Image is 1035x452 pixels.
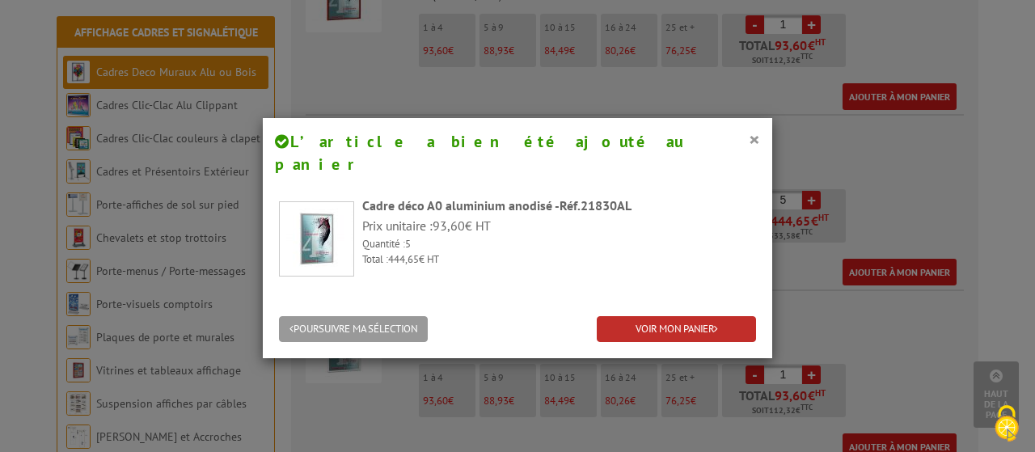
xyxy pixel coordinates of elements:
button: POURSUIVRE MA SÉLECTION [279,316,428,343]
span: 444,65 [388,252,419,266]
span: 5 [405,237,411,251]
div: Cadre déco A0 aluminium anodisé - [362,196,756,215]
button: Cookies (fenêtre modale) [978,397,1035,452]
h4: L’article a bien été ajouté au panier [275,130,760,176]
p: Prix unitaire : € HT [362,217,756,235]
p: Quantité : [362,237,756,252]
span: 93,60 [433,218,465,234]
img: Cookies (fenêtre modale) [986,403,1027,444]
p: Total : € HT [362,252,756,268]
a: VOIR MON PANIER [597,316,756,343]
span: Réf.21830AL [560,197,632,213]
button: × [749,129,760,150]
